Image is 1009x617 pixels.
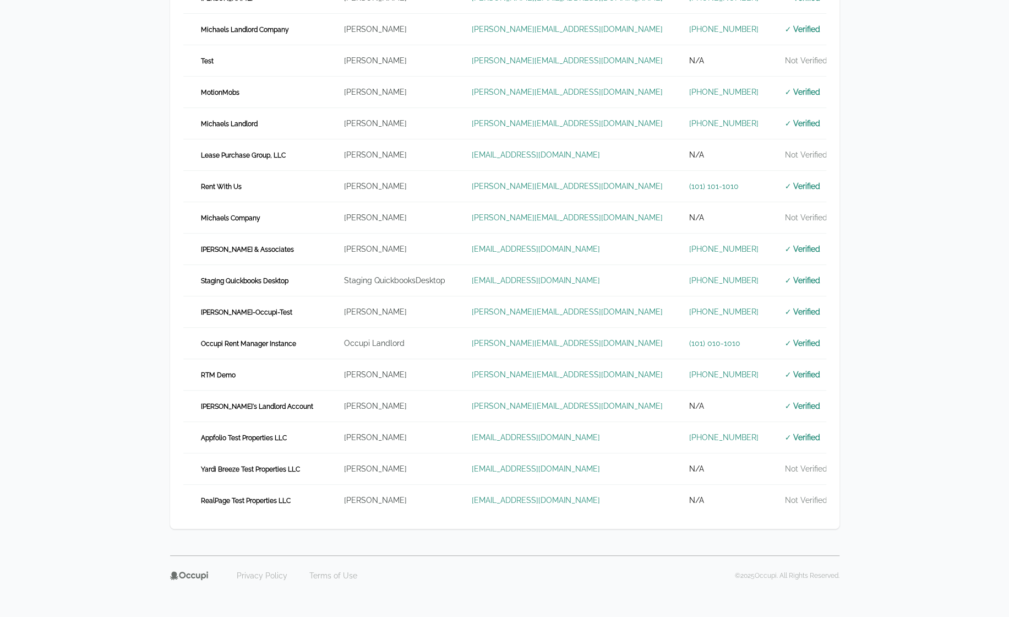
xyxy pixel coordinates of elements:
[785,370,821,379] span: ✓ Verified
[472,245,600,253] a: [EMAIL_ADDRESS][DOMAIN_NAME]
[785,56,827,65] span: Not Verified
[785,496,827,505] span: Not Verified
[785,119,821,128] span: ✓ Verified
[785,307,821,316] span: ✓ Verified
[472,119,663,128] a: [PERSON_NAME][EMAIL_ADDRESS][DOMAIN_NAME]
[472,402,663,410] a: [PERSON_NAME][EMAIL_ADDRESS][DOMAIN_NAME]
[197,181,246,192] span: Rent With Us
[331,359,459,391] td: [PERSON_NAME]
[676,45,772,77] td: N/A
[785,464,827,473] span: Not Verified
[197,464,304,475] span: Yardi Breeze Test Properties LLC
[331,234,459,265] td: [PERSON_NAME]
[230,567,294,584] a: Privacy Policy
[197,150,290,161] span: Lease Purchase Group, LLC
[197,370,240,381] span: RTM Demo
[689,433,759,442] a: [PHONE_NUMBER]
[197,56,218,67] span: Test
[197,87,244,98] span: MotionMobs
[472,56,663,65] a: [PERSON_NAME][EMAIL_ADDRESS][DOMAIN_NAME]
[689,88,759,96] a: [PHONE_NUMBER]
[785,88,821,96] span: ✓ Verified
[689,182,739,191] a: (101) 101-1010
[689,307,759,316] a: [PHONE_NUMBER]
[472,339,663,348] a: [PERSON_NAME][EMAIL_ADDRESS][DOMAIN_NAME]
[197,495,295,506] span: RealPage Test Properties LLC
[472,307,663,316] a: [PERSON_NAME][EMAIL_ADDRESS][DOMAIN_NAME]
[676,202,772,234] td: N/A
[197,24,293,35] span: Michaels Landlord Company
[676,485,772,516] td: N/A
[785,402,821,410] span: ✓ Verified
[472,496,600,505] a: [EMAIL_ADDRESS][DOMAIN_NAME]
[331,14,459,45] td: [PERSON_NAME]
[785,150,827,159] span: Not Verified
[197,275,293,286] span: Staging Quickbooks Desktop
[472,88,663,96] a: [PERSON_NAME][EMAIL_ADDRESS][DOMAIN_NAME]
[785,182,821,191] span: ✓ Verified
[331,45,459,77] td: [PERSON_NAME]
[331,265,459,296] td: Staging QuickbooksDesktop
[197,213,265,224] span: Michaels Company
[472,213,663,222] a: [PERSON_NAME][EMAIL_ADDRESS][DOMAIN_NAME]
[331,328,459,359] td: Occupi Landlord
[785,433,821,442] span: ✓ Verified
[331,453,459,485] td: [PERSON_NAME]
[197,432,291,443] span: Appfolio Test Properties LLC
[197,401,318,412] span: [PERSON_NAME]'s Landlord Account
[472,182,663,191] a: [PERSON_NAME][EMAIL_ADDRESS][DOMAIN_NAME]
[785,339,821,348] span: ✓ Verified
[331,485,459,516] td: [PERSON_NAME]
[676,139,772,171] td: N/A
[785,25,821,34] span: ✓ Verified
[785,245,821,253] span: ✓ Verified
[331,202,459,234] td: [PERSON_NAME]
[785,276,821,285] span: ✓ Verified
[331,422,459,453] td: [PERSON_NAME]
[676,453,772,485] td: N/A
[331,77,459,108] td: [PERSON_NAME]
[303,567,364,584] a: Terms of Use
[676,391,772,422] td: N/A
[197,338,301,349] span: Occupi Rent Manager Instance
[689,119,759,128] a: [PHONE_NUMBER]
[472,464,600,473] a: [EMAIL_ADDRESS][DOMAIN_NAME]
[197,244,298,255] span: [PERSON_NAME] & Associates
[472,25,663,34] a: [PERSON_NAME][EMAIL_ADDRESS][DOMAIN_NAME]
[689,245,759,253] a: [PHONE_NUMBER]
[331,108,459,139] td: [PERSON_NAME]
[735,571,839,580] p: © 2025 Occupi. All Rights Reserved.
[689,370,759,379] a: [PHONE_NUMBER]
[331,296,459,328] td: [PERSON_NAME]
[785,213,827,222] span: Not Verified
[472,276,600,285] a: [EMAIL_ADDRESS][DOMAIN_NAME]
[689,339,740,348] a: (101) 010-1010
[197,118,262,129] span: Michaels Landlord
[689,276,759,285] a: [PHONE_NUMBER]
[331,171,459,202] td: [PERSON_NAME]
[331,139,459,171] td: [PERSON_NAME]
[472,370,663,379] a: [PERSON_NAME][EMAIL_ADDRESS][DOMAIN_NAME]
[472,150,600,159] a: [EMAIL_ADDRESS][DOMAIN_NAME]
[472,433,600,442] a: [EMAIL_ADDRESS][DOMAIN_NAME]
[331,391,459,422] td: [PERSON_NAME]
[197,307,297,318] span: [PERSON_NAME]-Occupi-Test
[689,25,759,34] a: [PHONE_NUMBER]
